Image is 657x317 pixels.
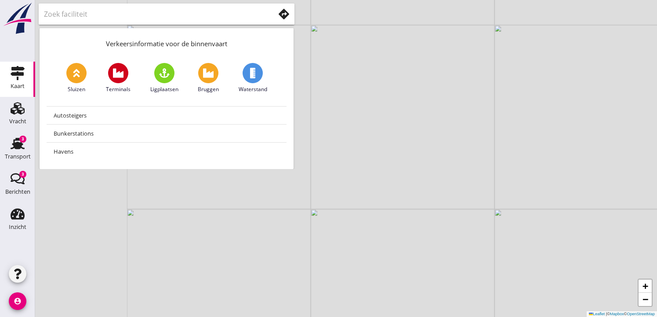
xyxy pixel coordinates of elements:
span: − [642,294,648,305]
a: Sluizen [66,63,87,93]
span: + [642,280,648,291]
a: Mapbox [610,312,624,316]
div: Kaart [11,83,25,89]
a: Leaflet [589,312,605,316]
a: Zoom out [639,293,652,306]
span: Waterstand [239,85,267,93]
div: Autosteigers [54,110,279,121]
div: Bunkerstations [54,128,279,139]
i: account_circle [9,292,26,310]
a: OpenStreetMap [627,312,655,316]
img: logo-small.a267ee39.svg [2,2,33,35]
span: | [606,312,607,316]
span: Bruggen [198,85,219,93]
a: Ligplaatsen [150,63,178,93]
div: © © [587,311,657,317]
div: Berichten [5,189,30,195]
a: Terminals [106,63,131,93]
input: Zoek faciliteit [44,7,262,21]
a: Bruggen [198,63,219,93]
a: Zoom in [639,280,652,293]
div: Verkeersinformatie voor de binnenvaart [40,28,294,56]
div: Havens [54,146,279,157]
span: Ligplaatsen [150,85,178,93]
a: Waterstand [239,63,267,93]
span: Sluizen [68,85,85,93]
div: 3 [19,171,26,178]
div: 3 [19,136,26,143]
span: Terminals [106,85,131,93]
div: Inzicht [9,224,26,230]
div: Vracht [9,118,26,124]
div: Transport [5,154,31,159]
